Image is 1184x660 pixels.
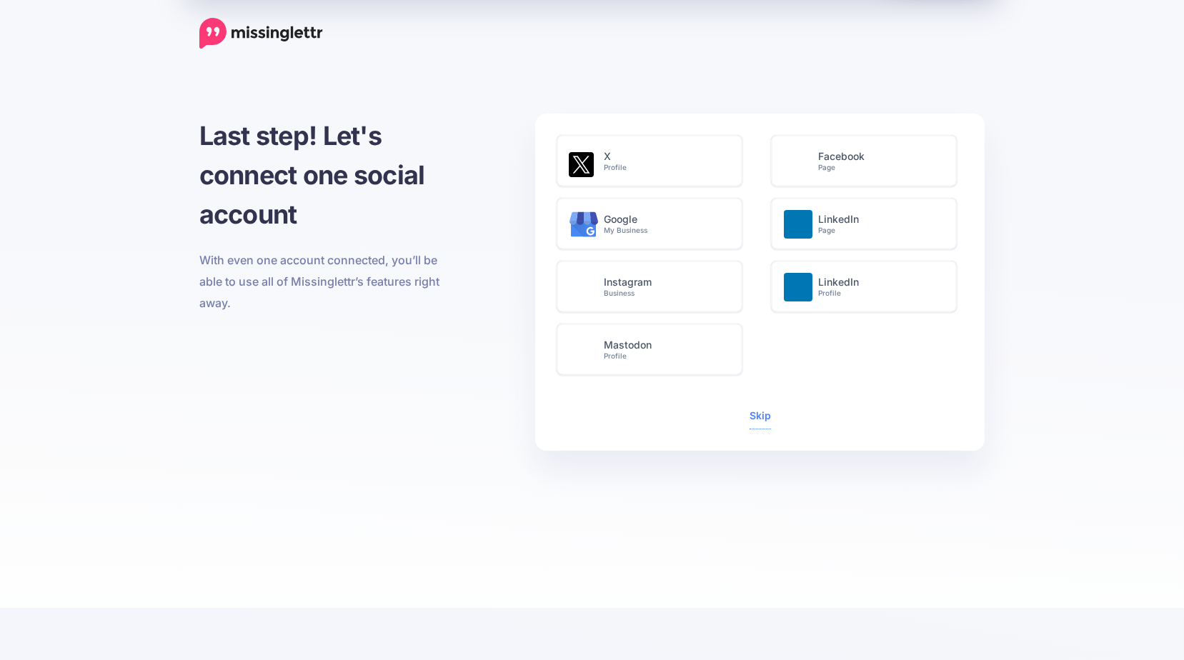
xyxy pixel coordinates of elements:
h6: Facebook [818,151,941,172]
a: MastodonProfile [557,324,750,375]
small: Profile [604,163,727,172]
small: Page [818,226,941,235]
h6: Mastodon [604,339,727,361]
small: Page [818,163,941,172]
a: Home [199,18,323,49]
a: InstagramBusiness [557,261,750,312]
span: Last step! Let's connect one social account [199,120,425,230]
img: twitter-square.png [569,152,594,177]
h6: X [604,151,727,172]
a: LinkedInProfile [771,261,964,312]
a: GoogleMy Business [557,198,750,249]
h6: Google [604,214,727,235]
h6: Instagram [604,276,727,298]
small: Profile [604,351,727,361]
a: FacebookPage [771,135,964,186]
a: Skip [750,409,771,421]
small: My Business [604,226,727,235]
a: XProfile [557,135,750,186]
p: With even one account connected, you’ll be able to use all of Missinglettr’s features right away. [199,249,447,314]
small: Business [604,289,727,298]
img: google-business.svg [569,210,598,239]
h6: LinkedIn [818,276,941,298]
small: Profile [818,289,941,298]
a: LinkedInPage [771,198,964,249]
h6: LinkedIn [818,214,941,235]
